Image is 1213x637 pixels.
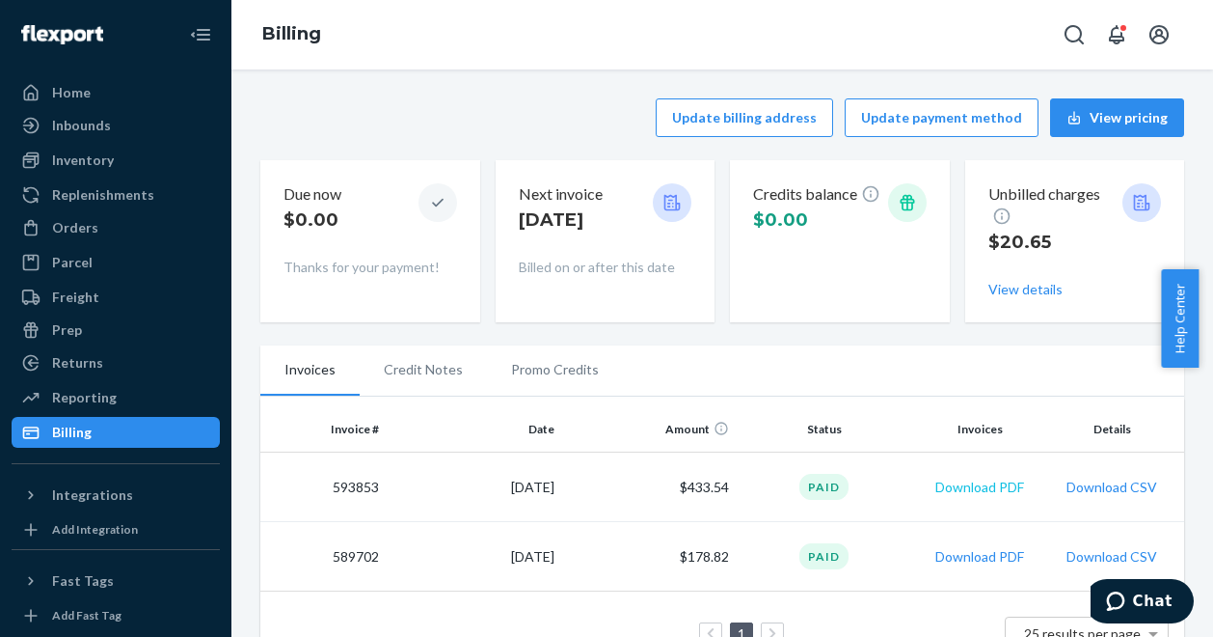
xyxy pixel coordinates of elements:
[52,423,92,442] div: Billing
[1055,15,1093,54] button: Open Search Box
[52,151,114,170] div: Inventory
[283,183,341,206] p: Due now
[12,604,220,627] a: Add Fast Tag
[519,258,692,277] p: Billed on or after this date
[737,406,912,453] th: Status
[1140,15,1178,54] button: Open account menu
[562,453,738,522] td: $433.54
[1091,579,1194,627] iframe: Opens a widget where you can chat to one of our agents
[12,347,220,378] a: Returns
[387,522,562,592] td: [DATE]
[1161,269,1199,368] button: Help Center
[1066,547,1157,567] button: Download CSV
[912,406,1048,453] th: Invoices
[1048,406,1184,453] th: Details
[52,353,103,373] div: Returns
[247,7,337,63] ol: breadcrumbs
[360,346,487,394] li: Credit Notes
[753,209,808,231] span: $0.00
[988,230,1123,255] p: $20.65
[52,253,93,272] div: Parcel
[260,522,387,592] td: 589702
[519,183,603,206] p: Next invoice
[656,98,833,137] button: Update billing address
[12,110,220,141] a: Inbounds
[799,543,849,569] div: Paid
[519,208,603,233] p: [DATE]
[283,208,341,233] p: $0.00
[21,25,103,44] img: Flexport logo
[262,23,321,44] a: Billing
[753,183,880,206] p: Credits balance
[387,453,562,522] td: [DATE]
[52,185,154,205] div: Replenishments
[283,258,457,277] p: Thanks for your payment!
[1066,478,1157,497] button: Download CSV
[935,547,1024,567] button: Download PDF
[52,485,133,505] div: Integrations
[12,480,220,511] button: Integrations
[562,522,738,592] td: $178.82
[52,218,98,237] div: Orders
[12,180,220,210] a: Replenishments
[988,280,1063,299] button: View details
[1050,98,1184,137] button: View pricing
[12,145,220,176] a: Inventory
[12,247,220,278] a: Parcel
[845,98,1038,137] button: Update payment method
[52,288,99,307] div: Freight
[12,315,220,346] a: Prep
[12,518,220,541] a: Add Integration
[52,607,121,623] div: Add Fast Tag
[181,15,220,54] button: Close Navigation
[12,417,220,448] a: Billing
[487,346,623,394] li: Promo Credits
[387,406,562,453] th: Date
[260,406,387,453] th: Invoice #
[260,346,360,396] li: Invoices
[988,183,1123,228] p: Unbilled charges
[12,212,220,243] a: Orders
[935,478,1024,497] button: Download PDF
[12,382,220,413] a: Reporting
[799,474,849,500] div: Paid
[562,406,738,453] th: Amount
[52,83,91,102] div: Home
[52,571,114,591] div: Fast Tags
[52,521,138,538] div: Add Integration
[12,77,220,108] a: Home
[52,320,82,340] div: Prep
[52,116,111,135] div: Inbounds
[52,388,117,407] div: Reporting
[1097,15,1136,54] button: Open notifications
[12,566,220,596] button: Fast Tags
[12,282,220,313] a: Freight
[260,453,387,522] td: 593853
